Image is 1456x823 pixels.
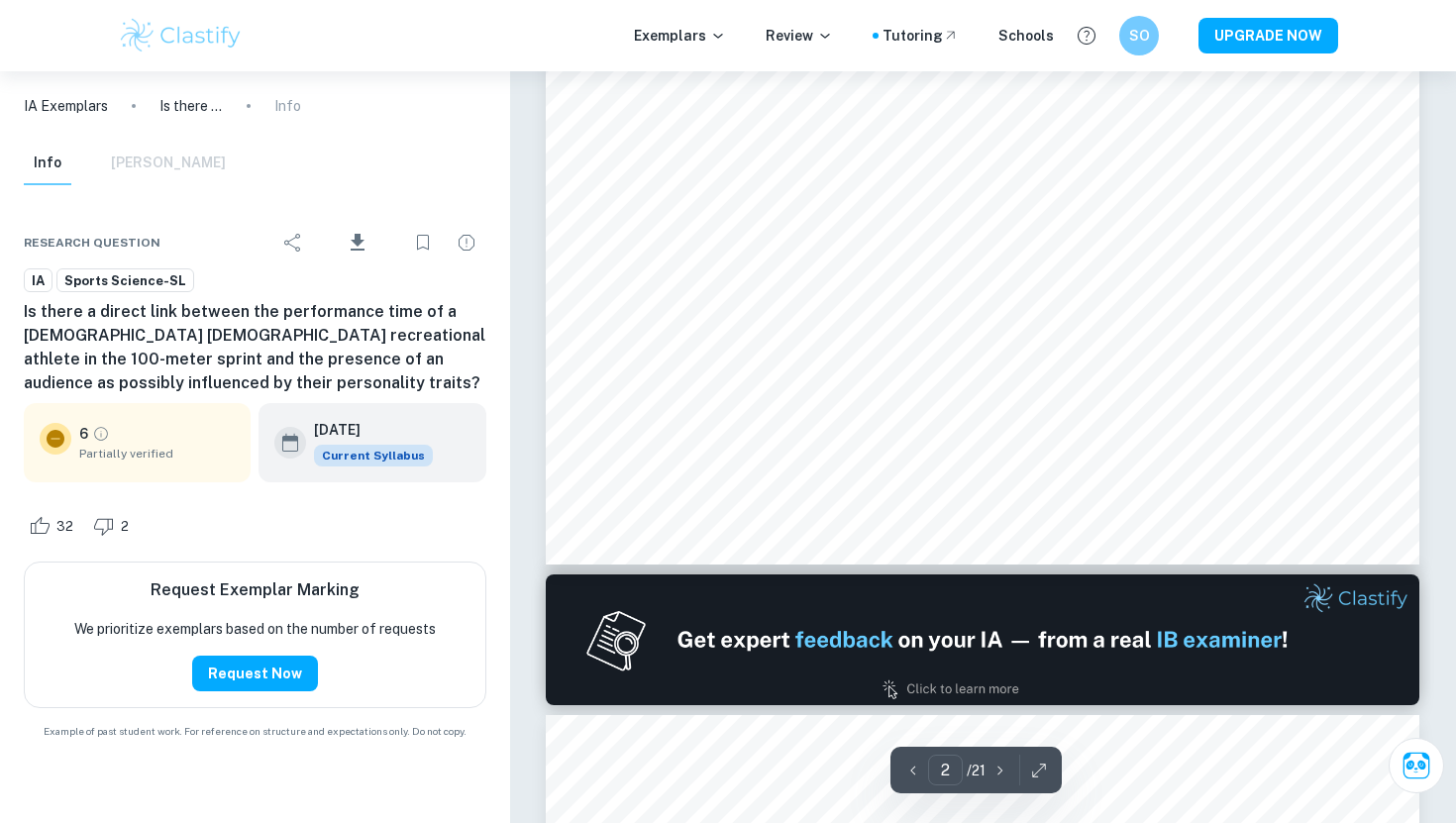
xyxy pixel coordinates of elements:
span: Example of past student work. For reference on structure and expectations only. Do not copy. [24,724,486,739]
p: Exemplars [634,25,726,47]
div: Share [273,223,313,262]
p: / 21 [967,760,986,781]
span: 2 [110,517,140,537]
button: Help and Feedback [1070,19,1103,52]
h6: Is there a direct link between the performance time of a [DEMOGRAPHIC_DATA] [DEMOGRAPHIC_DATA] re... [24,300,486,395]
p: Review [766,25,833,47]
p: Info [274,95,301,117]
a: IA Exemplars [24,95,108,117]
span: IA [25,271,52,291]
button: SO [1119,16,1159,55]
h6: [DATE] [314,419,417,441]
div: Dislike [88,510,140,542]
a: Schools [998,25,1054,47]
span: Research question [24,234,160,252]
button: Request Now [192,656,318,691]
span: 32 [46,517,84,537]
span: Partially verified [79,445,235,463]
h6: Request Exemplar Marking [151,578,360,602]
a: Sports Science-SL [56,268,194,293]
p: We prioritize exemplars based on the number of requests [74,618,436,640]
div: Download [317,217,399,268]
img: Clastify logo [118,16,244,55]
h6: SO [1128,25,1151,47]
button: Ask Clai [1389,738,1444,793]
div: This exemplar is based on the current syllabus. Feel free to refer to it for inspiration/ideas wh... [314,445,433,466]
p: 6 [79,423,88,445]
span: Sports Science-SL [57,271,193,291]
div: Like [24,510,84,542]
button: UPGRADE NOW [1198,18,1338,53]
span: Current Syllabus [314,445,433,466]
img: Ad [546,574,1419,705]
a: Tutoring [883,25,959,47]
a: IA [24,268,52,293]
div: Bookmark [403,223,443,262]
div: Report issue [447,223,486,262]
button: Info [24,142,71,185]
a: Grade partially verified [92,425,110,443]
p: Is there a direct link between the performance time of a [DEMOGRAPHIC_DATA] [DEMOGRAPHIC_DATA] re... [159,95,223,117]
